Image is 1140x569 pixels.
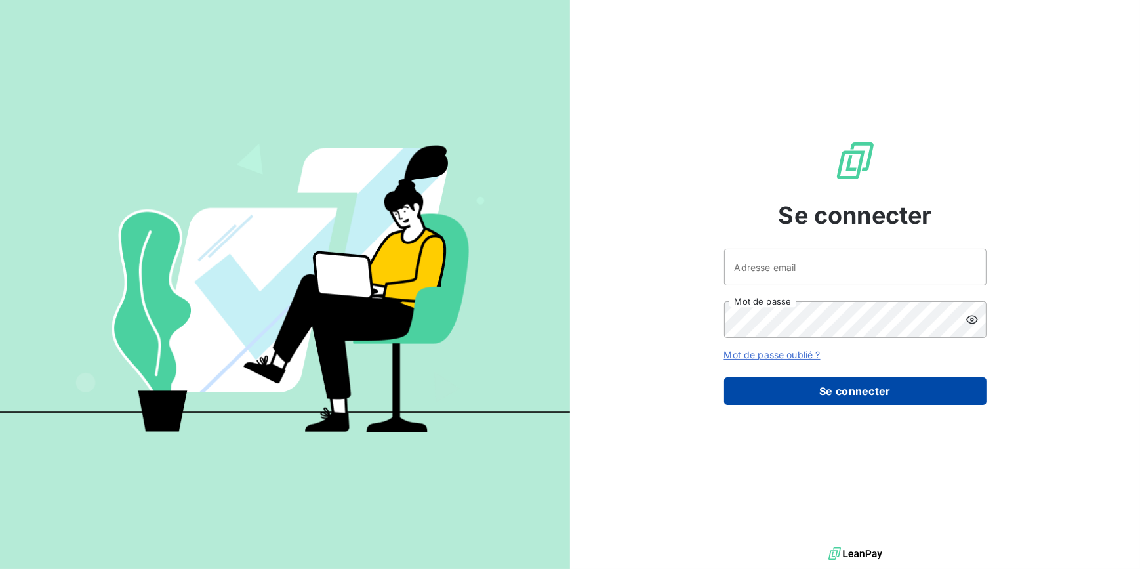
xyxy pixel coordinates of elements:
[828,544,882,564] img: logo
[724,349,821,360] a: Mot de passe oublié ?
[779,198,932,233] span: Se connecter
[724,249,987,285] input: placeholder
[724,377,987,405] button: Se connecter
[834,140,876,182] img: Logo LeanPay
